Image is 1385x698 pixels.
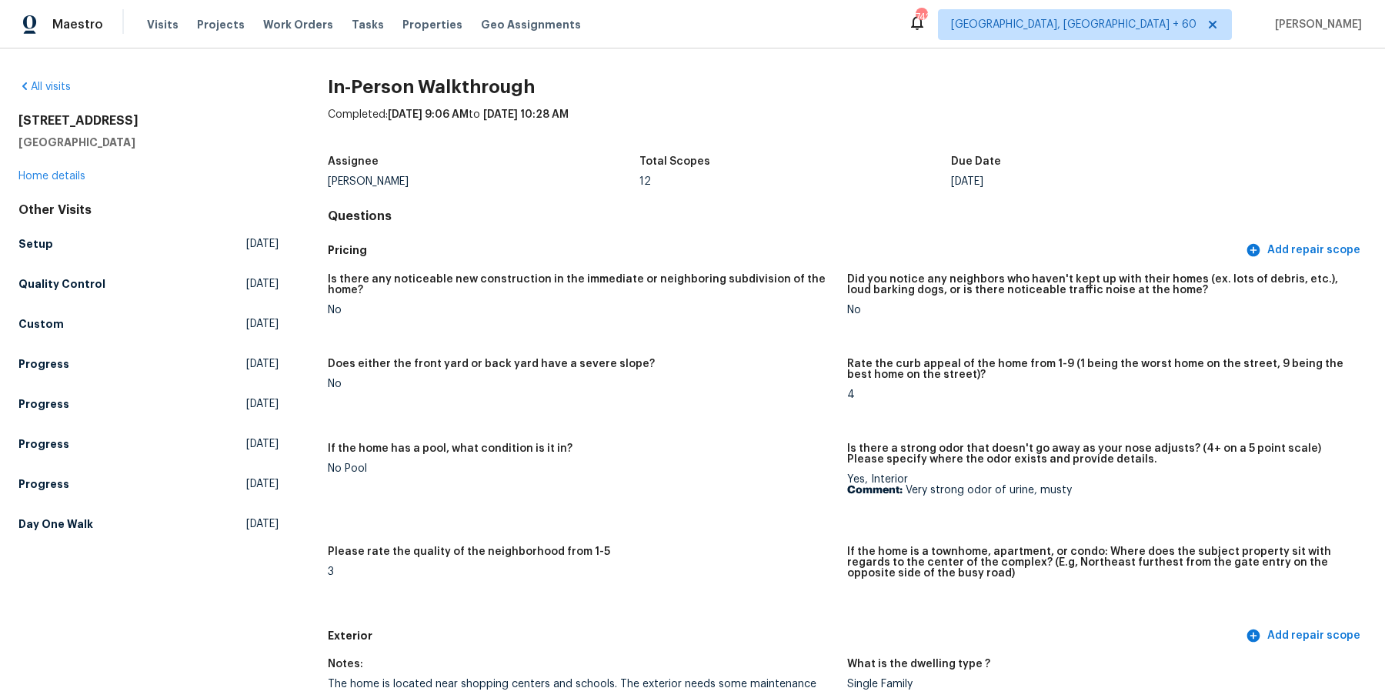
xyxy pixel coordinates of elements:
h5: Day One Walk [18,516,93,532]
h4: Questions [328,209,1367,224]
a: Progress[DATE] [18,430,279,458]
a: Setup[DATE] [18,230,279,258]
div: No [847,305,1354,316]
button: Add repair scope [1243,622,1367,650]
span: Visits [147,17,179,32]
h5: What is the dwelling type ? [847,659,990,670]
h5: Progress [18,356,69,372]
button: Add repair scope [1243,236,1367,265]
h5: Exterior [328,628,1243,644]
a: Progress[DATE] [18,390,279,418]
span: Tasks [352,19,384,30]
div: 12 [639,176,951,187]
span: [DATE] 10:28 AM [483,109,569,120]
span: Maestro [52,17,103,32]
div: Completed: to [328,107,1367,147]
a: Custom[DATE] [18,310,279,338]
div: No [328,305,835,316]
div: Single Family [847,679,1354,690]
h5: [GEOGRAPHIC_DATA] [18,135,279,150]
h5: Notes: [328,659,363,670]
span: Add repair scope [1249,241,1360,260]
h5: Is there a strong odor that doesn't go away as your nose adjusts? (4+ on a 5 point scale) Please ... [847,443,1354,465]
h5: Is there any noticeable new construction in the immediate or neighboring subdivision of the home? [328,274,835,296]
h5: If the home has a pool, what condition is it in? [328,443,572,454]
span: [DATE] [246,276,279,292]
div: 3 [328,566,835,577]
h5: If the home is a townhome, apartment, or condo: Where does the subject property sit with regards ... [847,546,1354,579]
div: Other Visits [18,202,279,218]
span: [PERSON_NAME] [1269,17,1362,32]
div: The home is located near shopping centers and schools. The exterior needs some maintenance [328,679,835,690]
span: Add repair scope [1249,626,1360,646]
span: [DATE] [246,236,279,252]
h5: Quality Control [18,276,105,292]
a: All visits [18,82,71,92]
span: Work Orders [263,17,333,32]
h5: Rate the curb appeal of the home from 1-9 (1 being the worst home on the street, 9 being the best... [847,359,1354,380]
h2: In-Person Walkthrough [328,79,1367,95]
span: [DATE] [246,476,279,492]
a: Home details [18,171,85,182]
a: Day One Walk[DATE] [18,510,279,538]
span: [DATE] 9:06 AM [388,109,469,120]
span: [GEOGRAPHIC_DATA], [GEOGRAPHIC_DATA] + 60 [951,17,1196,32]
h5: Progress [18,396,69,412]
div: No [328,379,835,389]
h5: Setup [18,236,53,252]
span: [DATE] [246,396,279,412]
div: 742 [916,9,926,25]
h5: Progress [18,476,69,492]
h5: Due Date [951,156,1001,167]
div: [DATE] [951,176,1263,187]
h5: Please rate the quality of the neighborhood from 1-5 [328,546,610,557]
h2: [STREET_ADDRESS] [18,113,279,129]
p: Very strong odor of urine, musty [847,485,1354,496]
a: Quality Control[DATE] [18,270,279,298]
a: Progress[DATE] [18,350,279,378]
span: Geo Assignments [481,17,581,32]
span: [DATE] [246,516,279,532]
h5: Custom [18,316,64,332]
div: Yes, Interior [847,474,1354,496]
span: [DATE] [246,356,279,372]
h5: Pricing [328,242,1243,259]
h5: Total Scopes [639,156,710,167]
div: No Pool [328,463,835,474]
div: [PERSON_NAME] [328,176,639,187]
a: Progress[DATE] [18,470,279,498]
div: 4 [847,389,1354,400]
b: Comment: [847,485,903,496]
h5: Progress [18,436,69,452]
h5: Did you notice any neighbors who haven't kept up with their homes (ex. lots of debris, etc.), lou... [847,274,1354,296]
span: [DATE] [246,316,279,332]
span: [DATE] [246,436,279,452]
span: Properties [402,17,462,32]
h5: Does either the front yard or back yard have a severe slope? [328,359,655,369]
h5: Assignee [328,156,379,167]
span: Projects [197,17,245,32]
